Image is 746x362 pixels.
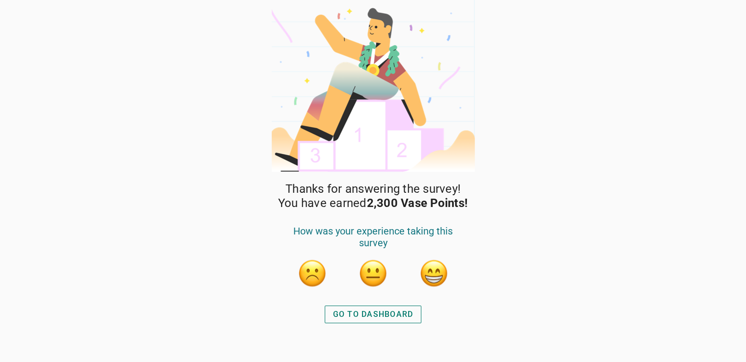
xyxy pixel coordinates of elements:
strong: 2,300 Vase Points! [367,196,468,210]
span: Thanks for answering the survey! [285,182,461,196]
div: GO TO DASHBOARD [333,309,413,320]
span: You have earned [278,196,468,210]
button: GO TO DASHBOARD [325,306,422,323]
div: How was your experience taking this survey [282,225,464,259]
